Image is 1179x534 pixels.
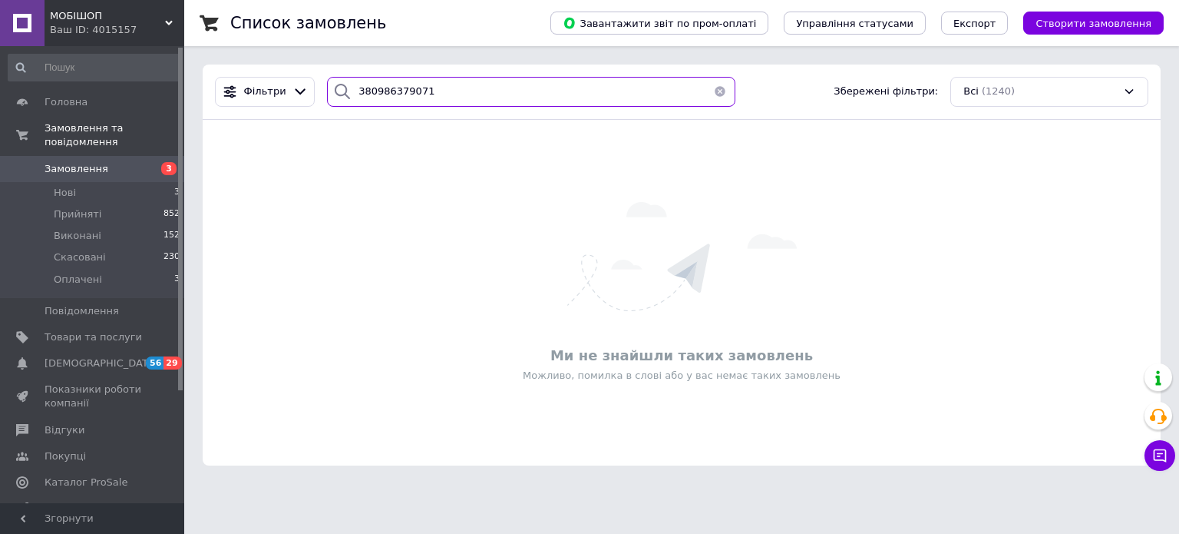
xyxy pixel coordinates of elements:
span: 3 [174,186,180,200]
span: 3 [161,162,177,175]
span: Всі [963,85,979,99]
div: Ми не знайшли таких замовлень [210,346,1153,365]
span: Прийняті [54,207,101,221]
button: Створити замовлення [1023,12,1164,35]
span: Завантажити звіт по пром-оплаті [563,16,756,30]
span: Управління статусами [796,18,913,29]
div: Можливо, помилка в слові або у вас немає таких замовлень [210,369,1153,383]
button: Чат з покупцем [1144,440,1175,471]
div: Ваш ID: 4015157 [50,23,184,37]
span: 56 [146,357,163,370]
span: Фільтри [244,85,286,99]
span: 852 [163,207,180,221]
h1: Список замовлень [230,14,386,32]
span: [DEMOGRAPHIC_DATA] [45,357,158,370]
span: 230 [163,250,180,264]
span: Виконані [54,229,101,243]
span: Замовлення [45,162,108,176]
button: Управління статусами [784,12,926,35]
span: 152 [163,229,180,243]
span: Товари та послуги [45,330,142,344]
span: 3 [174,273,180,287]
img: Нічого не знайдено [567,202,797,311]
button: Експорт [941,12,1009,35]
span: 29 [163,357,181,370]
span: (1240) [982,85,1015,97]
span: Покупці [45,449,86,463]
input: Пошук [8,54,181,81]
span: МОБІШОП [50,9,165,23]
a: Створити замовлення [1008,17,1164,28]
span: Показники роботи компанії [45,383,142,410]
span: Замовлення та повідомлення [45,121,184,149]
button: Очистить [705,77,735,107]
span: Оплачені [54,273,102,287]
span: Головна [45,95,88,109]
span: Каталог ProSale [45,476,127,489]
button: Завантажити звіт по пром-оплаті [550,12,768,35]
span: Скасовані [54,250,106,264]
span: Нові [54,186,76,200]
span: Аналітика [45,502,97,516]
span: Експорт [953,18,996,29]
span: Повідомлення [45,304,119,318]
span: Створити замовлення [1035,18,1151,29]
span: Відгуки [45,423,84,437]
span: Збережені фільтри: [834,85,938,99]
input: Пошук за номером замовлення, ПІБ покупця, номером телефону, Email, номером накладної [327,77,735,107]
